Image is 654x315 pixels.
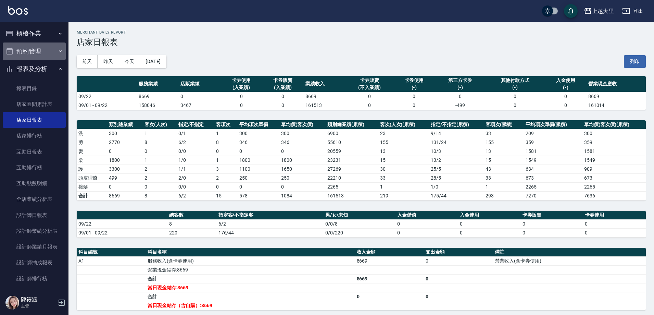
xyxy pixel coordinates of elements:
td: 27269 [326,165,378,173]
td: 2 [143,173,177,182]
td: 護 [77,165,107,173]
td: 131 / 24 [429,138,484,147]
td: 346 [279,138,326,147]
td: 1549 [582,156,646,165]
th: 科目編號 [77,248,146,257]
td: 20559 [326,147,378,156]
td: 合計 [146,292,355,301]
td: 158046 [137,101,179,110]
a: 互助排行榜 [3,160,66,175]
button: save [564,4,578,18]
td: 0 [583,228,646,237]
table: a dense table [77,120,646,201]
td: 300 [582,129,646,138]
a: 店家排行榜 [3,128,66,144]
td: 0 [355,292,424,301]
td: 175/44 [429,191,484,200]
td: 0 [262,92,304,101]
td: 161513 [326,191,378,200]
td: 1 [143,129,177,138]
td: 0 [395,219,458,228]
td: 1650 [279,165,326,173]
td: 0 [521,228,583,237]
a: 商品銷售排行榜 [3,287,66,302]
img: Person [5,296,19,310]
td: 0 [486,101,545,110]
td: 10 / 3 [429,147,484,156]
td: 250 [279,173,326,182]
th: 客項次 [214,120,238,129]
th: 業績收入 [304,76,345,92]
th: 平均項次單價 [238,120,279,129]
td: 0 [424,274,493,283]
td: 33 [378,173,429,182]
td: 23231 [326,156,378,165]
td: 359 [524,138,583,147]
td: A1 [77,256,146,265]
table: a dense table [77,248,646,310]
td: 6900 [326,129,378,138]
td: 499 [107,173,143,182]
td: 8669 [355,256,424,265]
td: 578 [238,191,279,200]
button: 預約管理 [3,43,66,60]
td: 155 [378,138,429,147]
td: 當日現金結存:8669 [146,283,355,292]
th: 入金使用 [458,211,521,220]
th: 科目名稱 [146,248,355,257]
td: 0 [424,292,493,301]
th: 單均價(客次價)(累積) [582,120,646,129]
td: 0 / 1 [177,129,215,138]
table: a dense table [77,76,646,110]
td: 0 [393,101,435,110]
td: 1581 [524,147,583,156]
td: 合計 [146,274,355,283]
td: 合計 [77,191,107,200]
a: 店家日報表 [3,112,66,128]
p: 主管 [21,303,56,309]
td: 0 [221,101,262,110]
td: 0 [214,147,238,156]
td: 1 [214,129,238,138]
td: 300 [279,129,326,138]
td: 燙 [77,147,107,156]
td: 0 [545,101,587,110]
td: 909 [582,165,646,173]
td: 8669 [137,92,179,101]
td: 1800 [279,156,326,165]
th: 總客數 [167,211,217,220]
td: 2 / 0 [177,173,215,182]
td: 13 [378,147,429,156]
td: 0 [143,147,177,156]
td: 176/44 [217,228,324,237]
td: 9 / 14 [429,129,484,138]
th: 支出金額 [424,248,493,257]
button: 前天 [77,55,98,68]
td: 1 [484,182,524,191]
td: 0 [345,101,393,110]
button: 櫃檯作業 [3,25,66,43]
td: 09/01 - 09/22 [77,101,137,110]
td: 0 [279,147,326,156]
td: 0 [435,92,485,101]
a: 設計師排行榜 [3,271,66,287]
td: 673 [524,173,583,182]
h2: Merchant Daily Report [77,30,646,35]
td: 293 [484,191,524,200]
td: 0 [458,228,521,237]
td: 634 [524,165,583,173]
td: 0 [107,182,143,191]
td: 1 / 0 [177,156,215,165]
a: 互助日報表 [3,144,66,160]
div: (入業績) [222,84,261,91]
td: 30 [378,165,429,173]
td: 8 [143,191,177,200]
td: 0 [424,256,493,265]
td: 0 [583,219,646,228]
td: 營業收入(含卡券使用) [493,256,646,265]
td: 22210 [326,173,378,182]
div: 卡券使用 [395,77,433,84]
td: 0 / 0 [177,147,215,156]
th: 類別總業績(累積) [326,120,378,129]
td: 43 [484,165,524,173]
